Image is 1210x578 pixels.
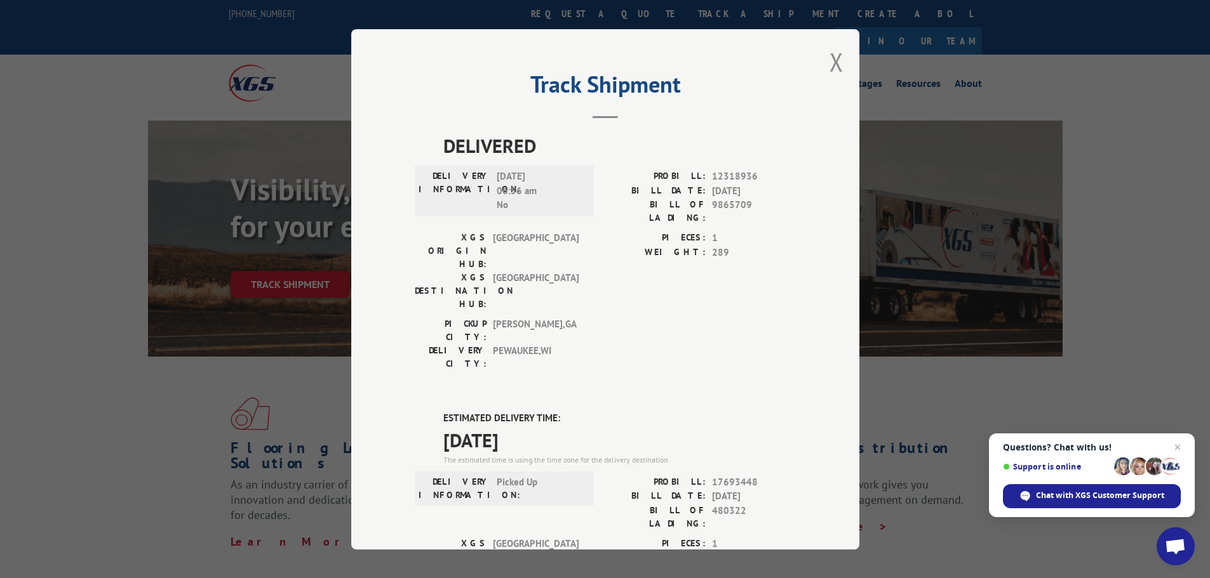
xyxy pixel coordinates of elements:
label: PIECES: [605,536,706,551]
label: BILL OF LADING: [605,503,706,530]
div: Chat with XGS Customer Support [1003,484,1181,508]
span: [PERSON_NAME] , GA [493,317,579,344]
span: Picked Up [497,475,582,501]
label: PICKUP CITY: [415,317,487,344]
span: 480322 [712,503,796,530]
span: [DATE] [443,425,796,454]
label: BILL OF LADING: [605,198,706,225]
span: 9865709 [712,198,796,225]
label: DELIVERY INFORMATION: [419,475,490,501]
span: 1 [712,536,796,551]
label: XGS ORIGIN HUB: [415,536,487,576]
label: ESTIMATED DELIVERY TIME: [443,411,796,426]
label: PROBILL: [605,169,706,184]
button: Close modal [830,45,844,79]
label: PROBILL: [605,475,706,489]
label: DELIVERY INFORMATION: [419,169,490,213]
span: [DATE] [712,183,796,198]
span: 17693448 [712,475,796,489]
span: 12318936 [712,169,796,184]
span: Close chat [1170,440,1185,455]
span: [DATE] 06:56 am No [497,169,582,213]
label: XGS DESTINATION HUB: [415,271,487,311]
h2: Track Shipment [415,76,796,100]
span: [DATE] [712,489,796,504]
span: Questions? Chat with us! [1003,442,1181,452]
span: 1 [712,231,796,246]
span: [GEOGRAPHIC_DATA] [493,536,579,576]
span: DELIVERED [443,131,796,160]
label: BILL DATE: [605,183,706,198]
div: The estimated time is using the time zone for the delivery destination. [443,454,796,465]
span: PEWAUKEE , WI [493,344,579,371]
span: Chat with XGS Customer Support [1036,490,1164,501]
label: BILL DATE: [605,489,706,504]
span: [GEOGRAPHIC_DATA] [493,231,579,271]
label: DELIVERY CITY: [415,344,487,371]
label: WEIGHT: [605,245,706,259]
span: 289 [712,245,796,259]
span: Support is online [1003,462,1110,471]
label: PIECES: [605,231,706,246]
div: Open chat [1157,527,1195,565]
span: [GEOGRAPHIC_DATA] [493,271,579,311]
label: XGS ORIGIN HUB: [415,231,487,271]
